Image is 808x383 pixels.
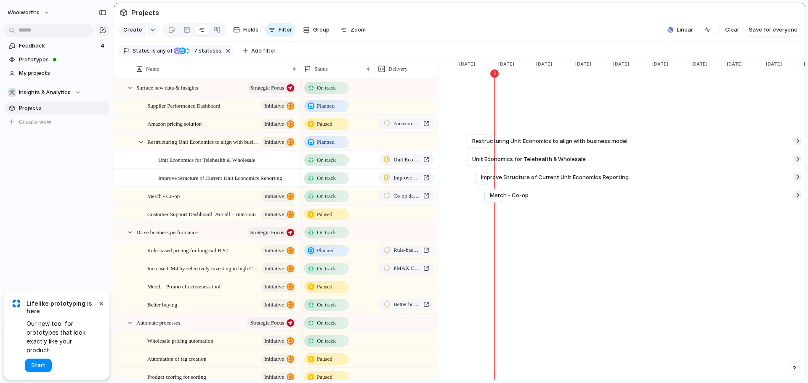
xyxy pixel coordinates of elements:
[123,26,142,34] span: Create
[317,228,336,237] span: On track
[351,26,366,34] span: Zoom
[27,319,97,354] span: Our new tool for prototypes that look exactly like your product.
[378,172,434,183] a: Improve Structure of Current Unit Economics Reporting
[96,298,106,308] button: Dismiss
[481,173,629,182] span: Improve Structure of Current Unit Economics Reporting
[4,6,54,19] button: woolworths
[299,23,334,37] button: Group
[247,227,296,238] button: Strategic Focus
[472,137,627,145] span: Restructuring Unit Economics to align with business model
[19,55,106,64] span: Prototypes
[378,154,434,165] a: Unit Economics for Telehealth & Wholesale
[317,102,335,110] span: Planned
[393,192,420,200] span: Co-op data support
[247,317,296,328] button: Strategic Focus
[158,173,282,182] span: Improve Structure of Current Unit Economics Reporting
[393,264,420,272] span: PMAX CM4 Scores
[147,119,202,128] span: Amazon pricing solution
[147,263,259,273] span: Increase CM4 by selectively investing in high CM4 products + Co-op
[264,245,284,256] span: initiative
[264,371,284,383] span: initiative
[8,88,16,97] div: 🛠️
[647,61,671,68] span: [DATE]
[317,84,336,92] span: On track
[313,26,330,34] span: Group
[136,82,198,92] span: Surface new data & insights
[261,372,296,383] button: initiative
[264,299,284,311] span: initiative
[158,155,255,164] span: Unit Economics for Telehealth & Wholesale
[27,300,97,315] span: Lifelike prototyping is here
[570,61,594,68] span: [DATE]
[191,48,199,54] span: 7
[19,42,98,50] span: Feedback
[317,355,332,363] span: Paused
[393,246,420,254] span: Rule-based pricing 2.0
[147,372,206,381] span: Product scoring for sorting
[147,209,256,219] span: Customer Support Dashboard: Aircall + Intercom
[250,317,284,329] span: Strategic Focus
[147,354,206,363] span: Automation of tag creation
[472,135,485,148] a: Restructuring Unit Economics to align with business model
[261,100,296,111] button: initiative
[264,136,284,148] span: initiative
[317,210,332,219] span: Paused
[238,45,281,57] button: Add filter
[722,61,745,68] span: [DATE]
[136,317,180,327] span: Automate processes
[230,23,262,37] button: Fields
[472,155,586,164] span: Unit Economics for Telehealth & Wholesale
[147,281,221,291] span: Merch - Promo effectiveness tool
[19,69,106,77] span: My projects
[454,61,478,68] span: [DATE]
[19,118,51,126] span: Create view
[490,189,497,202] a: Merch - Co-op
[472,153,484,166] a: Unit Economics for Telehealth & Wholesale
[130,5,161,20] span: Projects
[173,46,223,55] button: 7 statuses
[4,53,109,66] a: Prototypes
[317,156,336,164] span: On track
[317,337,336,345] span: On track
[481,171,483,184] a: Improve Structure of Current Unit Economics Reporting
[4,40,109,52] a: Feedback4
[686,61,710,68] span: [DATE]
[378,190,434,201] a: Co-op data support
[264,281,284,293] span: initiative
[317,120,332,128] span: Paused
[317,264,336,273] span: On track
[156,47,172,55] span: any of
[4,116,109,128] button: Create view
[317,373,332,381] span: Paused
[261,263,296,274] button: initiative
[490,191,529,200] span: Merch - Co-op
[101,42,106,50] span: 4
[378,118,434,129] a: Amazon price scraper
[261,191,296,202] button: initiative
[4,102,109,114] a: Projects
[247,82,296,93] button: Strategic Focus
[25,359,52,372] button: Start
[317,174,336,182] span: On track
[264,118,284,130] span: initiative
[317,301,336,309] span: On track
[147,299,177,309] span: Better buying
[151,47,156,55] span: is
[250,227,284,238] span: Strategic Focus
[250,82,284,94] span: Strategic Focus
[317,319,336,327] span: On track
[4,67,109,79] a: My projects
[147,100,220,110] span: Supplier Performance Dashboard
[490,69,499,78] div: 2
[264,190,284,202] span: initiative
[265,23,295,37] button: Filter
[378,263,434,274] a: PMAX CM4 Scores
[150,46,174,55] button: isany of
[279,26,292,34] span: Filter
[261,335,296,346] button: initiative
[393,156,420,164] span: Unit Economics for Telehealth & Wholesale
[493,61,517,68] span: [DATE]
[264,335,284,347] span: initiative
[393,174,420,182] span: Improve Structure of Current Unit Economics Reporting
[317,192,336,201] span: On track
